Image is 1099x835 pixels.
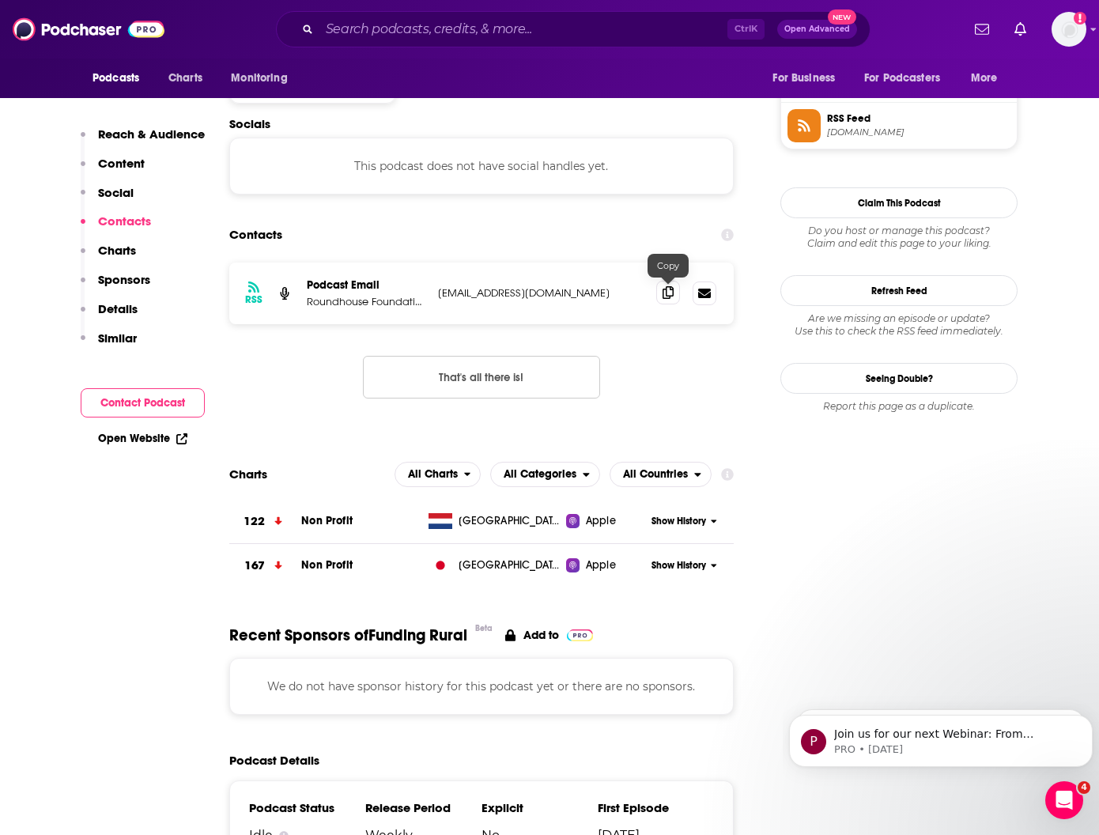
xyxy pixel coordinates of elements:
[1074,12,1086,25] svg: Add a profile image
[244,557,264,575] h3: 167
[566,557,646,573] a: Apple
[586,557,616,573] span: Apple
[249,800,365,815] h3: Podcast Status
[727,19,765,40] span: Ctrl K
[827,127,1010,138] span: anchor.fm
[490,462,600,487] h2: Categories
[244,512,264,531] h3: 122
[81,127,205,156] button: Reach & Audience
[610,462,712,487] button: open menu
[98,301,138,316] p: Details
[229,220,282,250] h2: Contacts
[772,67,835,89] span: For Business
[598,800,714,815] h3: First Episode
[780,400,1018,413] div: Report this page as a duplicate.
[98,272,150,287] p: Sponsors
[301,558,353,572] a: Non Profit
[787,109,1010,142] a: RSS Feed[DOMAIN_NAME]
[1052,12,1086,47] button: Show profile menu
[365,800,482,815] h3: Release Period
[229,753,319,768] h2: Podcast Details
[319,17,727,42] input: Search podcasts, credits, & more...
[81,301,138,331] button: Details
[647,559,723,572] button: Show History
[648,254,689,278] div: Copy
[81,272,150,301] button: Sponsors
[13,14,164,44] img: Podchaser - Follow, Share and Rate Podcasts
[229,544,301,588] a: 167
[505,625,593,645] a: Add to
[780,363,1018,394] a: Seeing Double?
[229,500,301,543] a: 122
[98,213,151,229] p: Contacts
[828,9,856,25] span: New
[610,462,712,487] h2: Countries
[168,67,202,89] span: Charts
[422,557,567,573] a: [GEOGRAPHIC_DATA]
[422,513,567,529] a: [GEOGRAPHIC_DATA]
[229,625,467,645] span: Recent Sponsors of Funding Rural
[475,623,493,633] div: Beta
[864,67,940,89] span: For Podcasters
[229,138,734,195] div: This podcast does not have social handles yet.
[249,678,714,695] p: We do not have sponsor history for this podcast yet or there are no sponsors.
[363,356,600,399] button: Nothing here.
[98,127,205,142] p: Reach & Audience
[438,286,644,300] p: [EMAIL_ADDRESS][DOMAIN_NAME]
[780,225,1018,250] div: Claim and edit this page to your liking.
[780,275,1018,306] button: Refresh Feed
[1052,12,1086,47] span: Logged in as ddelgado
[307,295,425,308] p: Roundhouse Foundation
[231,67,287,89] span: Monitoring
[276,11,871,47] div: Search podcasts, credits, & more...
[780,312,1018,338] div: Are we missing an episode or update? Use this to check the RSS feed immediately.
[623,469,688,480] span: All Countries
[81,388,205,417] button: Contact Podcast
[960,63,1018,93] button: open menu
[81,243,136,272] button: Charts
[651,559,706,572] span: Show History
[566,513,646,529] a: Apple
[482,800,598,815] h3: Explicit
[98,243,136,258] p: Charts
[81,331,137,360] button: Similar
[459,557,561,573] span: Japan
[229,467,267,482] h2: Charts
[971,67,998,89] span: More
[783,682,1099,792] iframe: To enrich screen reader interactions, please activate Accessibility in Grammarly extension settings
[158,63,212,93] a: Charts
[301,514,353,527] a: Non Profit
[229,116,734,131] h2: Socials
[647,515,723,528] button: Show History
[395,462,482,487] h2: Platforms
[1008,16,1033,43] a: Show notifications dropdown
[780,187,1018,218] button: Claim This Podcast
[81,213,151,243] button: Contacts
[784,25,850,33] span: Open Advanced
[81,63,160,93] button: open menu
[459,513,561,529] span: Netherlands
[1052,12,1086,47] img: User Profile
[969,16,995,43] a: Show notifications dropdown
[408,469,458,480] span: All Charts
[761,63,855,93] button: open menu
[567,629,593,641] img: Pro Logo
[98,185,134,200] p: Social
[827,111,1010,126] span: RSS Feed
[98,432,187,445] a: Open Website
[307,278,425,292] p: Podcast Email
[98,156,145,171] p: Content
[586,513,616,529] span: Apple
[490,462,600,487] button: open menu
[854,63,963,93] button: open menu
[504,469,576,480] span: All Categories
[1078,781,1090,794] span: 4
[93,67,139,89] span: Podcasts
